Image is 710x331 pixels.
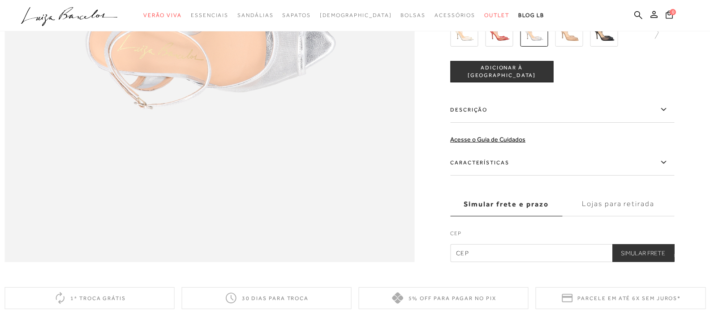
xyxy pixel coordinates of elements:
label: Simular frete e prazo [450,192,562,216]
span: [DEMOGRAPHIC_DATA] [320,12,392,18]
div: 1ª troca grátis [4,287,174,309]
a: BLOG LB [518,7,544,24]
span: Bolsas [400,12,426,18]
span: Sandálias [237,12,273,18]
span: Essenciais [191,12,228,18]
span: 0 [670,9,676,15]
img: SANDÁLIA SALTO ALTO PEEP TOE MESH PRETO [590,19,618,47]
a: Acesse o Guia de Cuidados [450,136,525,143]
div: 5% off para pagar no PIX [359,287,529,309]
a: noSubCategoriesText [191,7,228,24]
span: ADICIONAR À [GEOGRAPHIC_DATA] [451,64,553,80]
span: Acessórios [435,12,475,18]
button: ADICIONAR À [GEOGRAPHIC_DATA] [450,61,553,82]
a: noSubCategoriesText [143,7,182,24]
span: Outlet [484,12,509,18]
label: Lojas para retirada [562,192,674,216]
input: CEP [450,244,674,262]
img: SANDÁLIA DE SALTO ALTO FINO EM COURO E TELA MESH OFF WHITE [450,19,478,47]
div: 30 dias para troca [181,287,351,309]
div: Parcele em até 6x sem juros* [536,287,706,309]
label: Descrição [450,97,674,123]
label: CEP [450,229,674,242]
a: noSubCategoriesText [237,7,273,24]
label: Características [450,150,674,176]
button: 0 [663,10,676,22]
a: noSubCategoriesText [320,7,392,24]
img: SANDÁLIA DE SALTO ALTO FINO EM COURO E TELA MESH VERMELHO [485,19,513,47]
button: Simular Frete [612,244,674,262]
a: noSubCategoriesText [400,7,426,24]
span: Sapatos [282,12,310,18]
a: noSubCategoriesText [435,7,475,24]
a: noSubCategoriesText [484,7,509,24]
span: Verão Viva [143,12,182,18]
a: noSubCategoriesText [282,7,310,24]
span: BLOG LB [518,12,544,18]
img: SANDÁLIA PEEP TOE EM TELA MESH PRATA E SALTO ALTO FINO [520,19,548,47]
img: SANDÁLIA SALTO ALTO PEEP TOE MESH BEGE [555,19,583,47]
